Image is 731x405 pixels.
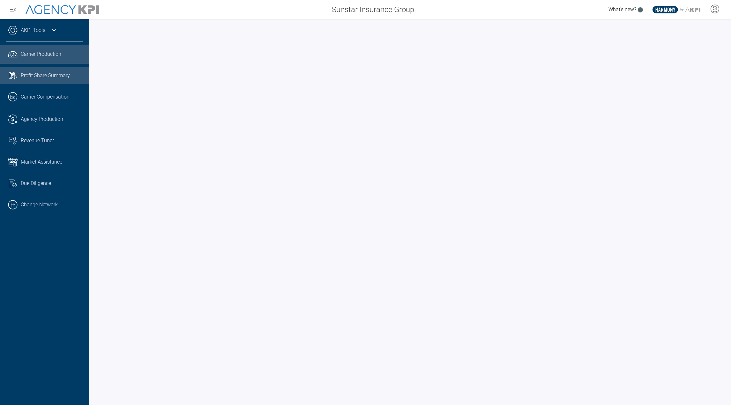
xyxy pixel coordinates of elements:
span: Revenue Tuner [21,137,54,144]
span: What's new? [608,6,636,12]
span: Carrier Compensation [21,93,70,101]
span: Agency Production [21,115,63,123]
span: Due Diligence [21,180,51,187]
span: Profit Share Summary [21,72,70,79]
img: AgencyKPI [26,5,99,14]
span: Sunstar Insurance Group [332,4,414,15]
span: Market Assistance [21,158,62,166]
a: AKPI Tools [21,26,45,34]
span: Carrier Production [21,50,61,58]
